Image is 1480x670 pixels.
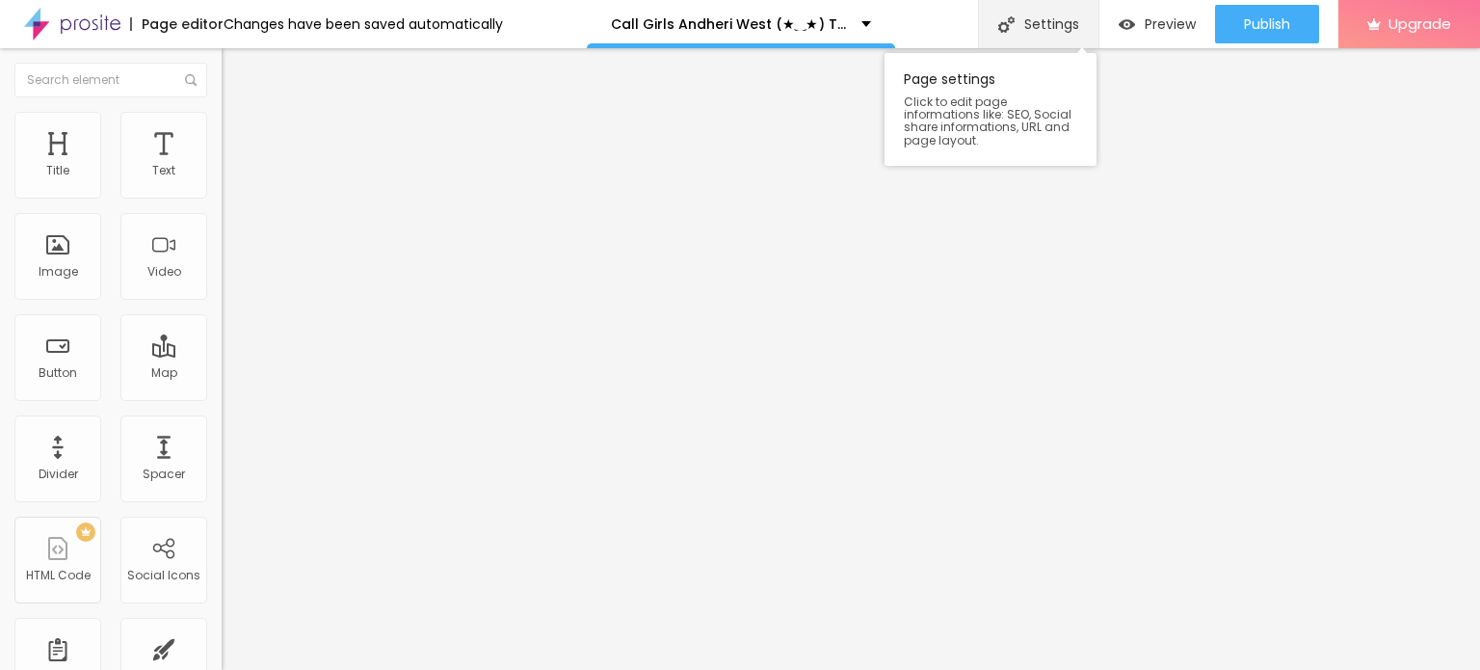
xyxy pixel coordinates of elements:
div: Divider [39,468,78,481]
img: Icone [998,16,1015,33]
div: Video [147,265,181,279]
div: Text [152,164,175,177]
button: Publish [1215,5,1319,43]
p: Call Girls Andheri West (★‿★) Try One Of The our Best Russian Mumbai Escorts [611,17,847,31]
span: Publish [1244,16,1290,32]
img: Icone [185,74,197,86]
div: Social Icons [127,569,200,582]
div: Map [151,366,177,380]
button: Preview [1099,5,1215,43]
div: Changes have been saved automatically [224,17,503,31]
input: Search element [14,63,207,97]
span: Preview [1145,16,1196,32]
div: Image [39,265,78,279]
div: HTML Code [26,569,91,582]
div: Page editor [130,17,224,31]
div: Page settings [885,53,1097,166]
span: Upgrade [1388,15,1451,32]
div: Button [39,366,77,380]
div: Title [46,164,69,177]
iframe: Editor [222,48,1480,670]
span: Click to edit page informations like: SEO, Social share informations, URL and page layout. [904,95,1077,147]
div: Spacer [143,468,185,481]
img: view-1.svg [1119,16,1135,33]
